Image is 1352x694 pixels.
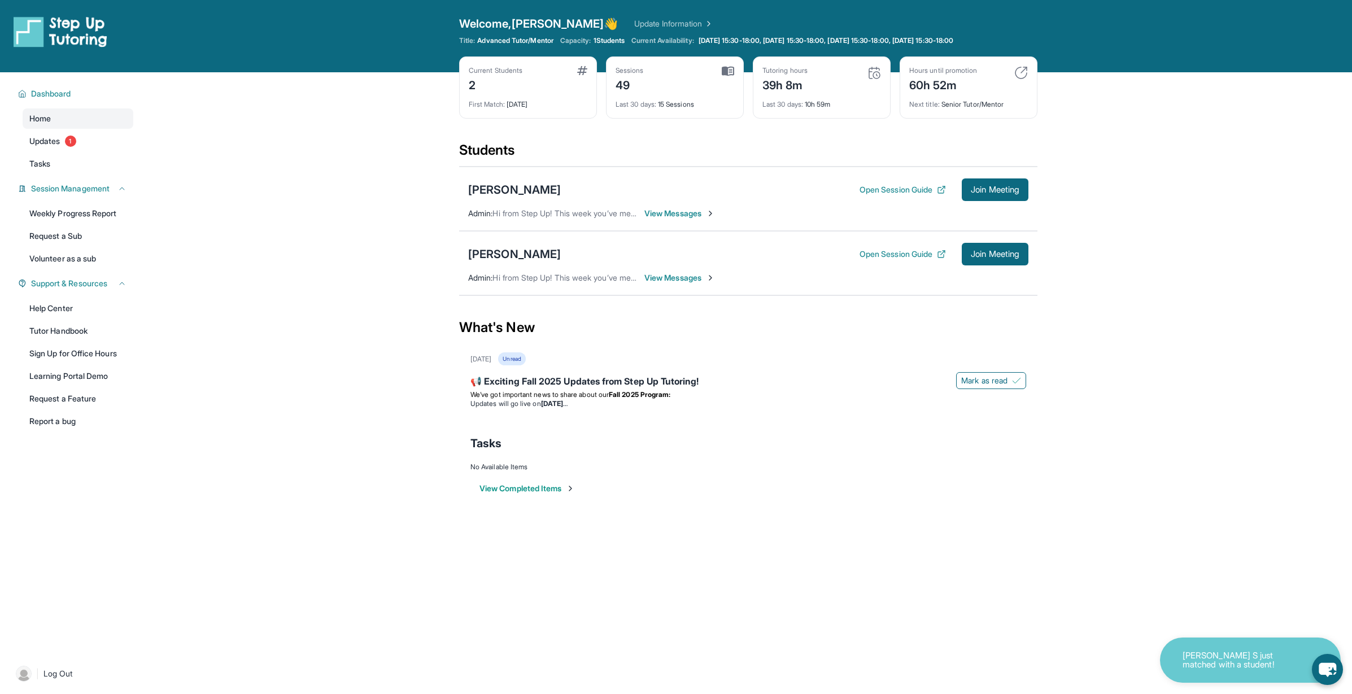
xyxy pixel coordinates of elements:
[23,226,133,246] a: Request a Sub
[762,93,881,109] div: 10h 59m
[762,66,808,75] div: Tutoring hours
[971,251,1019,257] span: Join Meeting
[560,36,591,45] span: Capacity:
[470,374,1026,390] div: 📢 Exciting Fall 2025 Updates from Step Up Tutoring!
[468,246,561,262] div: [PERSON_NAME]
[14,16,107,47] img: logo
[909,66,977,75] div: Hours until promotion
[479,483,575,494] button: View Completed Items
[27,278,127,289] button: Support & Resources
[644,272,715,283] span: View Messages
[616,75,644,93] div: 49
[909,93,1028,109] div: Senior Tutor/Mentor
[470,355,491,364] div: [DATE]
[43,668,73,679] span: Log Out
[23,248,133,269] a: Volunteer as a sub
[762,75,808,93] div: 39h 8m
[23,411,133,431] a: Report a bug
[706,273,715,282] img: Chevron-Right
[971,186,1019,193] span: Join Meeting
[468,208,492,218] span: Admin :
[31,278,107,289] span: Support & Resources
[762,100,803,108] span: Last 30 days :
[477,36,553,45] span: Advanced Tutor/Mentor
[65,136,76,147] span: 1
[867,66,881,80] img: card
[29,113,51,124] span: Home
[16,666,32,682] img: user-img
[696,36,956,45] a: [DATE] 15:30-18:00, [DATE] 15:30-18:00, [DATE] 15:30-18:00, [DATE] 15:30-18:00
[860,184,946,195] button: Open Session Guide
[722,66,734,76] img: card
[962,178,1028,201] button: Join Meeting
[27,183,127,194] button: Session Management
[468,273,492,282] span: Admin :
[1312,654,1343,685] button: chat-button
[470,462,1026,472] div: No Available Items
[956,372,1026,389] button: Mark as read
[492,273,884,282] span: Hi from Step Up! This week you’ve met for 37 minutes and this month you’ve met for 6 hours. Happy...
[459,303,1037,352] div: What's New
[699,36,953,45] span: [DATE] 15:30-18:00, [DATE] 15:30-18:00, [DATE] 15:30-18:00, [DATE] 15:30-18:00
[609,390,670,399] strong: Fall 2025 Program:
[29,158,50,169] span: Tasks
[541,399,568,408] strong: [DATE]
[1014,66,1028,80] img: card
[27,88,127,99] button: Dashboard
[23,321,133,341] a: Tutor Handbook
[31,183,110,194] span: Session Management
[36,667,39,680] span: |
[469,66,522,75] div: Current Students
[23,131,133,151] a: Updates1
[961,375,1008,386] span: Mark as read
[577,66,587,75] img: card
[594,36,625,45] span: 1 Students
[23,389,133,409] a: Request a Feature
[459,36,475,45] span: Title:
[23,154,133,174] a: Tasks
[468,182,561,198] div: [PERSON_NAME]
[492,208,885,218] span: Hi from Step Up! This week you’ve met for 46 minutes and this month you’ve met for 5 hours. Happy...
[469,100,505,108] span: First Match :
[470,399,1026,408] li: Updates will go live on
[634,18,713,29] a: Update Information
[470,435,501,451] span: Tasks
[860,248,946,260] button: Open Session Guide
[909,75,977,93] div: 60h 52m
[459,141,1037,166] div: Students
[23,343,133,364] a: Sign Up for Office Hours
[31,88,71,99] span: Dashboard
[469,93,587,109] div: [DATE]
[631,36,694,45] span: Current Availability:
[23,108,133,129] a: Home
[616,100,656,108] span: Last 30 days :
[23,298,133,318] a: Help Center
[459,16,618,32] span: Welcome, [PERSON_NAME] 👋
[706,209,715,218] img: Chevron-Right
[616,66,644,75] div: Sessions
[1183,651,1296,670] p: [PERSON_NAME] S just matched with a student!
[469,75,522,93] div: 2
[702,18,713,29] img: Chevron Right
[11,661,133,686] a: |Log Out
[616,93,734,109] div: 15 Sessions
[23,366,133,386] a: Learning Portal Demo
[23,203,133,224] a: Weekly Progress Report
[470,390,609,399] span: We’ve got important news to share about our
[962,243,1028,265] button: Join Meeting
[909,100,940,108] span: Next title :
[498,352,525,365] div: Unread
[29,136,60,147] span: Updates
[644,208,715,219] span: View Messages
[1012,376,1021,385] img: Mark as read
